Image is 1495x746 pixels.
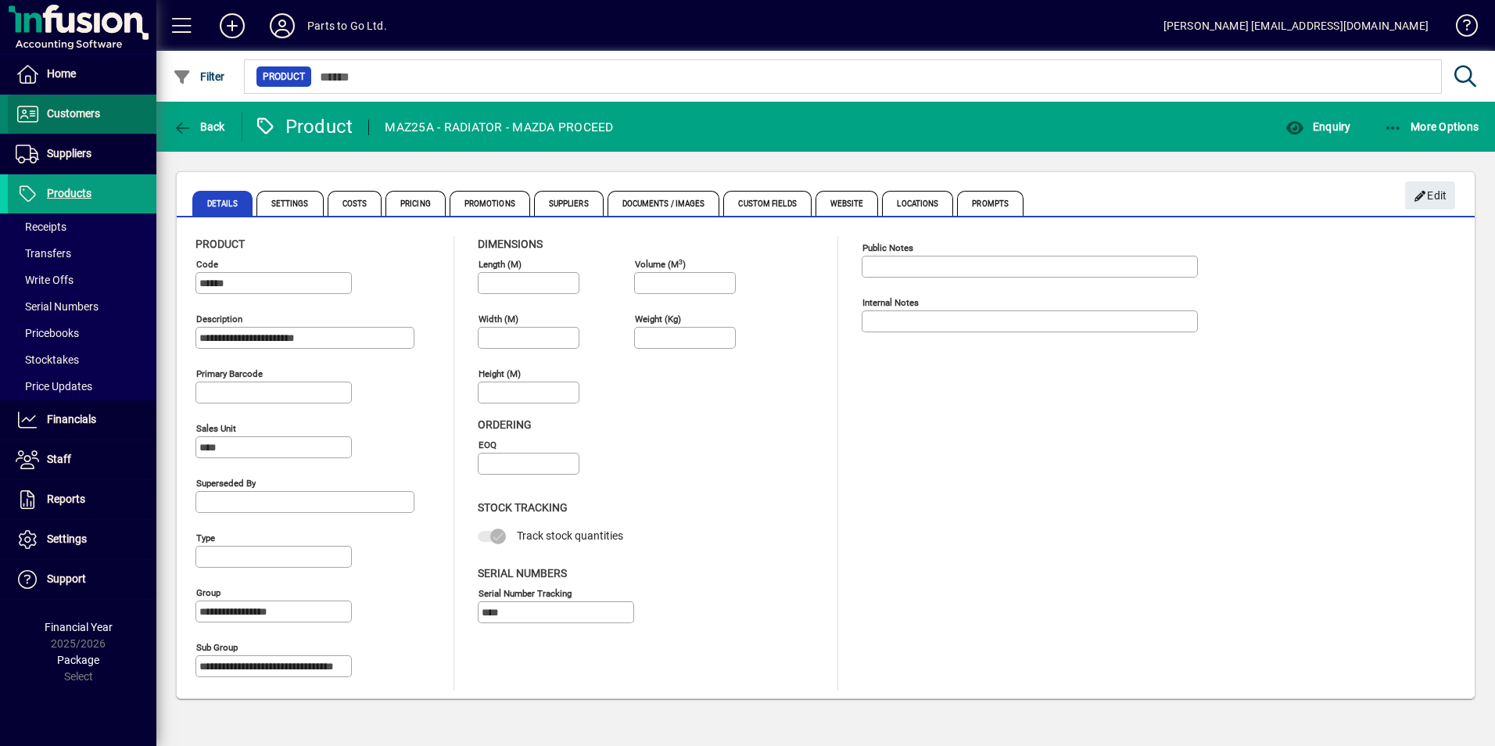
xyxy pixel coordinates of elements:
[8,134,156,174] a: Suppliers
[263,69,305,84] span: Product
[8,267,156,293] a: Write Offs
[882,191,953,216] span: Locations
[16,380,92,393] span: Price Updates
[1414,183,1447,209] span: Edit
[16,247,71,260] span: Transfers
[196,259,218,270] mat-label: Code
[47,67,76,80] span: Home
[8,560,156,599] a: Support
[196,642,238,653] mat-label: Sub group
[679,257,683,265] sup: 3
[479,587,572,598] mat-label: Serial Number tracking
[478,567,567,579] span: Serial Numbers
[257,12,307,40] button: Profile
[8,440,156,479] a: Staff
[1444,3,1475,54] a: Knowledge Base
[1384,120,1479,133] span: More Options
[478,501,568,514] span: Stock Tracking
[192,191,253,216] span: Details
[862,297,919,308] mat-label: Internal Notes
[478,418,532,431] span: Ordering
[307,13,387,38] div: Parts to Go Ltd.
[517,529,623,542] span: Track stock quantities
[635,259,686,270] mat-label: Volume (m )
[196,533,215,543] mat-label: Type
[957,191,1024,216] span: Prompts
[479,439,497,450] mat-label: EOQ
[8,520,156,559] a: Settings
[173,70,225,83] span: Filter
[47,187,91,199] span: Products
[723,191,811,216] span: Custom Fields
[169,113,229,141] button: Back
[256,191,324,216] span: Settings
[254,114,353,139] div: Product
[196,478,256,489] mat-label: Superseded by
[16,327,79,339] span: Pricebooks
[385,191,446,216] span: Pricing
[8,320,156,346] a: Pricebooks
[8,95,156,134] a: Customers
[8,293,156,320] a: Serial Numbers
[8,346,156,373] a: Stocktakes
[8,400,156,439] a: Financials
[478,238,543,250] span: Dimensions
[635,314,681,325] mat-label: Weight (Kg)
[450,191,530,216] span: Promotions
[47,533,87,545] span: Settings
[47,147,91,160] span: Suppliers
[1285,120,1350,133] span: Enquiry
[16,221,66,233] span: Receipts
[1282,113,1354,141] button: Enquiry
[207,12,257,40] button: Add
[45,621,113,633] span: Financial Year
[1163,13,1429,38] div: [PERSON_NAME] [EMAIL_ADDRESS][DOMAIN_NAME]
[8,55,156,94] a: Home
[196,368,263,379] mat-label: Primary barcode
[8,480,156,519] a: Reports
[534,191,604,216] span: Suppliers
[1405,181,1455,210] button: Edit
[196,587,220,598] mat-label: Group
[47,572,86,585] span: Support
[862,242,913,253] mat-label: Public Notes
[196,314,242,325] mat-label: Description
[47,413,96,425] span: Financials
[608,191,720,216] span: Documents / Images
[47,493,85,505] span: Reports
[479,314,518,325] mat-label: Width (m)
[8,373,156,400] a: Price Updates
[8,213,156,240] a: Receipts
[1380,113,1483,141] button: More Options
[328,191,382,216] span: Costs
[8,240,156,267] a: Transfers
[195,238,245,250] span: Product
[479,368,521,379] mat-label: Height (m)
[196,423,236,434] mat-label: Sales unit
[47,107,100,120] span: Customers
[156,113,242,141] app-page-header-button: Back
[385,115,613,140] div: MAZ25A - RADIATOR - MAZDA PROCEED
[816,191,879,216] span: Website
[479,259,522,270] mat-label: Length (m)
[47,453,71,465] span: Staff
[169,63,229,91] button: Filter
[57,654,99,666] span: Package
[16,300,99,313] span: Serial Numbers
[16,353,79,366] span: Stocktakes
[16,274,73,286] span: Write Offs
[173,120,225,133] span: Back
